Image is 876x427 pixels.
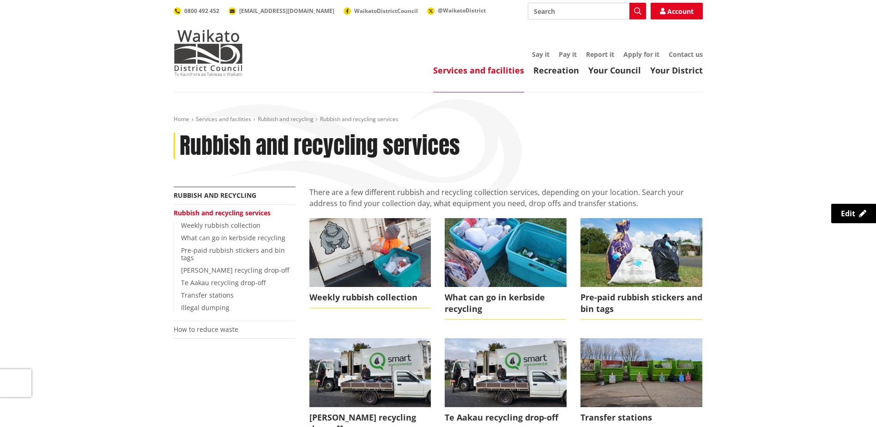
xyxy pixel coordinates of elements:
[239,7,334,15] span: [EMAIL_ADDRESS][DOMAIN_NAME]
[309,338,431,407] img: Glen Murray drop-off (1)
[258,115,314,123] a: Rubbish and recycling
[533,65,579,76] a: Recreation
[580,338,702,407] img: Transfer station
[174,115,189,123] a: Home
[181,266,289,274] a: [PERSON_NAME] recycling drop-off
[196,115,251,123] a: Services and facilities
[229,7,334,15] a: [EMAIL_ADDRESS][DOMAIN_NAME]
[580,218,702,320] a: Pre-paid rubbish stickers and bin tags
[586,50,614,59] a: Report it
[588,65,641,76] a: Your Council
[650,65,703,76] a: Your District
[831,204,876,223] a: Edit
[841,208,855,219] span: Edit
[559,50,577,59] a: Pay it
[181,291,234,299] a: Transfer stations
[181,278,266,287] a: Te Aakau recycling drop-off
[309,218,431,287] img: Recycling collection
[174,7,219,15] a: 0800 492 452
[320,115,399,123] span: Rubbish and recycling services
[181,303,230,312] a: Illegal dumping
[651,3,703,19] a: Account
[433,65,524,76] a: Services and facilities
[174,325,238,334] a: How to reduce waste
[174,191,256,200] a: Rubbish and recycling
[309,218,431,308] a: Weekly rubbish collection
[174,30,243,76] img: Waikato District Council - Te Kaunihera aa Takiwaa o Waikato
[580,218,702,287] img: Bins bags and tags
[532,50,550,59] a: Say it
[623,50,659,59] a: Apply for it
[445,287,567,320] span: What can go in kerbside recycling
[445,218,567,287] img: kerbside recycling
[181,221,260,230] a: Weekly rubbish collection
[344,7,418,15] a: WaikatoDistrictCouncil
[174,116,703,123] nav: breadcrumb
[174,208,271,217] a: Rubbish and recycling services
[184,7,219,15] span: 0800 492 452
[309,287,431,308] span: Weekly rubbish collection
[354,7,418,15] span: WaikatoDistrictCouncil
[528,3,646,19] input: Search input
[180,133,460,159] h1: Rubbish and recycling services
[580,287,702,320] span: Pre-paid rubbish stickers and bin tags
[309,187,703,209] p: There are a few different rubbish and recycling collection services, depending on your location. ...
[427,6,486,14] a: @WaikatoDistrict
[445,338,567,407] img: Glen Murray drop-off (1)
[181,233,285,242] a: What can go in kerbside recycling
[181,246,285,262] a: Pre-paid rubbish stickers and bin tags
[669,50,703,59] a: Contact us
[445,218,567,320] a: What can go in kerbside recycling
[438,6,486,14] span: @WaikatoDistrict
